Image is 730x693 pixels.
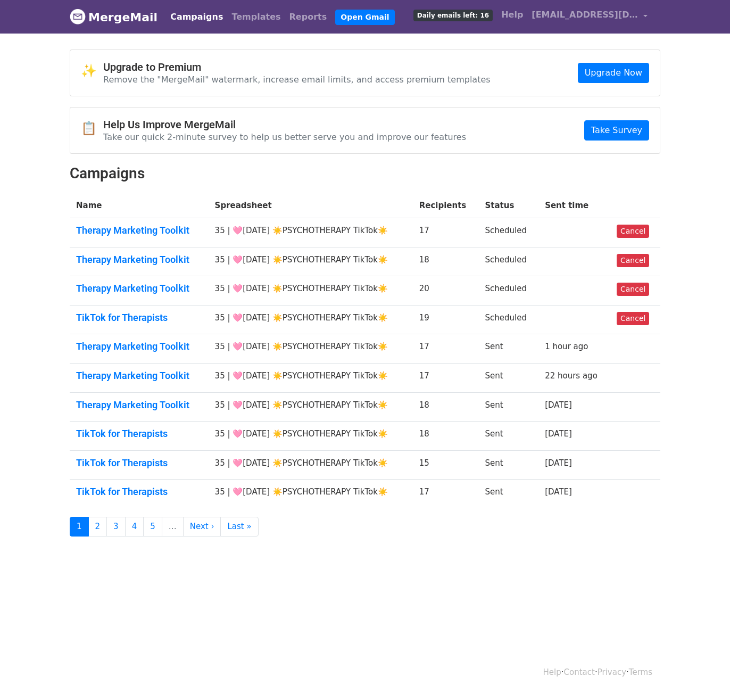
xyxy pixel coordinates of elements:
a: Take Survey [584,120,649,141]
a: TikTok for Therapists [76,457,202,469]
td: 20 [413,276,479,306]
td: 17 [413,218,479,247]
a: Upgrade Now [578,63,649,83]
td: 35 | 🩷[DATE] ☀️PSYCHOTHERAPY TikTok☀️ [209,276,413,306]
td: 35 | 🩷[DATE] ☀️PSYCHOTHERAPY TikTok☀️ [209,364,413,393]
td: 18 [413,247,479,276]
a: Campaigns [166,6,227,28]
a: 4 [125,517,144,537]
a: Privacy [598,667,626,677]
a: TikTok for Therapists [76,486,202,498]
a: Terms [629,667,652,677]
td: Sent [478,364,538,393]
a: Cancel [617,283,649,296]
th: Sent time [538,193,610,218]
a: [DATE] [545,458,572,468]
td: 17 [413,334,479,364]
h4: Help Us Improve MergeMail [103,118,466,131]
td: 35 | 🩷[DATE] ☀️PSYCHOTHERAPY TikTok☀️ [209,480,413,508]
a: [EMAIL_ADDRESS][DOMAIN_NAME] [527,4,652,29]
a: 1 hour ago [545,342,588,351]
a: Contact [564,667,595,677]
th: Recipients [413,193,479,218]
a: Daily emails left: 16 [409,4,497,26]
a: TikTok for Therapists [76,428,202,440]
td: 35 | 🩷[DATE] ☀️PSYCHOTHERAPY TikTok☀️ [209,450,413,480]
span: 📋 [81,121,103,136]
td: Scheduled [478,276,538,306]
td: 35 | 🩷[DATE] ☀️PSYCHOTHERAPY TikTok☀️ [209,305,413,334]
a: Help [543,667,561,677]
a: 2 [88,517,107,537]
td: Sent [478,422,538,451]
td: Scheduled [478,218,538,247]
td: 15 [413,450,479,480]
a: Therapy Marketing Toolkit [76,254,202,266]
a: 1 [70,517,89,537]
td: Scheduled [478,247,538,276]
a: Therapy Marketing Toolkit [76,283,202,294]
td: Sent [478,392,538,422]
td: 35 | 🩷[DATE] ☀️PSYCHOTHERAPY TikTok☀️ [209,422,413,451]
p: Remove the "MergeMail" watermark, increase email limits, and access premium templates [103,74,491,85]
td: 17 [413,480,479,508]
td: Sent [478,334,538,364]
a: [DATE] [545,400,572,410]
a: Therapy Marketing Toolkit [76,399,202,411]
td: 35 | 🩷[DATE] ☀️PSYCHOTHERAPY TikTok☀️ [209,334,413,364]
a: [DATE] [545,487,572,497]
th: Status [478,193,538,218]
a: Therapy Marketing Toolkit [76,370,202,382]
a: [DATE] [545,429,572,439]
a: Therapy Marketing Toolkit [76,341,202,352]
a: MergeMail [70,6,157,28]
p: Take our quick 2-minute survey to help us better serve you and improve our features [103,131,466,143]
th: Spreadsheet [209,193,413,218]
td: 35 | 🩷[DATE] ☀️PSYCHOTHERAPY TikTok☀️ [209,247,413,276]
span: ✨ [81,63,103,79]
a: Help [497,4,527,26]
a: Open Gmail [335,10,394,25]
td: Scheduled [478,305,538,334]
img: MergeMail logo [70,9,86,24]
td: 18 [413,422,479,451]
th: Name [70,193,209,218]
td: 35 | 🩷[DATE] ☀️PSYCHOTHERAPY TikTok☀️ [209,392,413,422]
td: 18 [413,392,479,422]
td: 17 [413,364,479,393]
a: Therapy Marketing Toolkit [76,225,202,236]
a: Next › [183,517,221,537]
a: 5 [143,517,162,537]
span: Daily emails left: 16 [413,10,493,21]
a: Templates [227,6,285,28]
h2: Campaigns [70,164,660,183]
a: Cancel [617,312,649,325]
td: Sent [478,450,538,480]
td: 35 | 🩷[DATE] ☀️PSYCHOTHERAPY TikTok☀️ [209,218,413,247]
a: Cancel [617,254,649,267]
a: TikTok for Therapists [76,312,202,324]
span: [EMAIL_ADDRESS][DOMAIN_NAME] [532,9,638,21]
a: Cancel [617,225,649,238]
td: Sent [478,480,538,508]
a: 3 [106,517,126,537]
h4: Upgrade to Premium [103,61,491,73]
td: 19 [413,305,479,334]
a: Reports [285,6,331,28]
a: Last » [220,517,258,537]
a: 22 hours ago [545,371,598,381]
